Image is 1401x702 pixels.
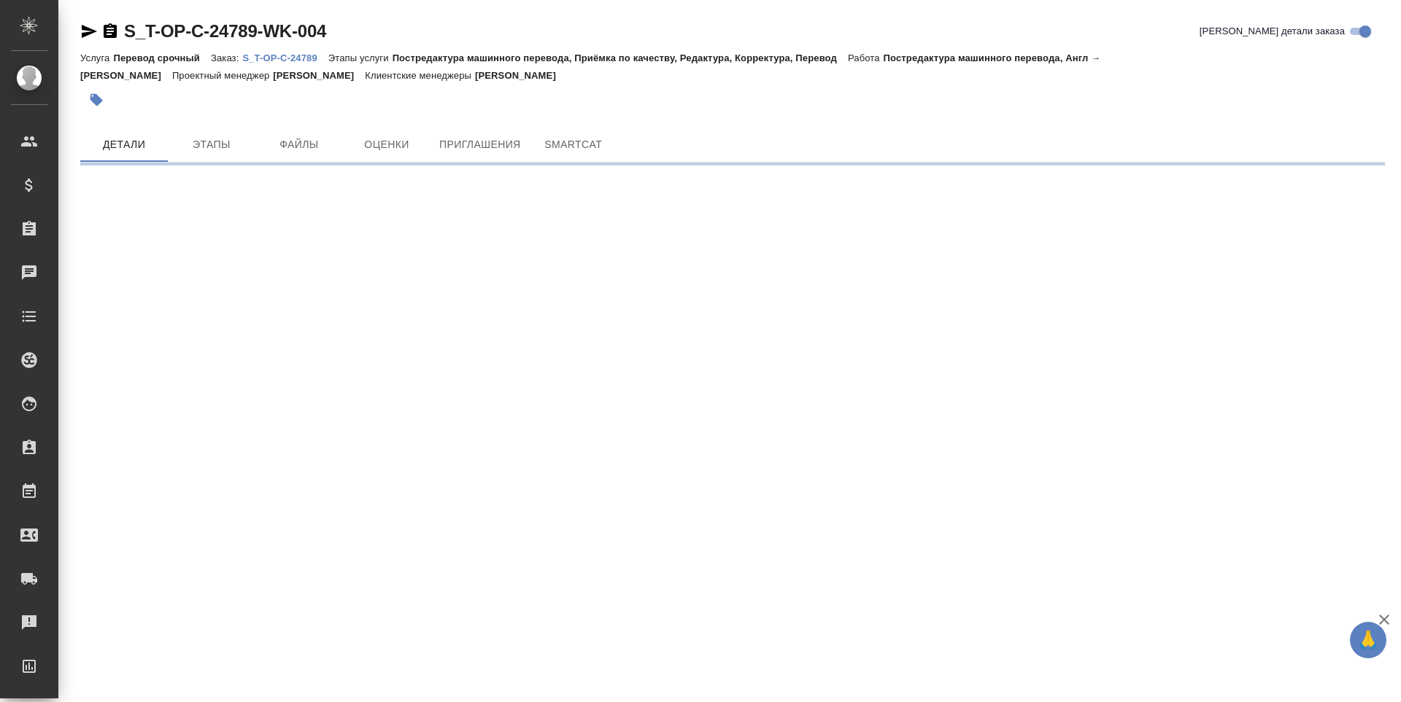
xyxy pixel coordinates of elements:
[113,52,211,63] p: Перевод срочный
[172,70,273,81] p: Проектный менеджер
[80,84,112,116] button: Добавить тэг
[1350,622,1386,658] button: 🙏
[1356,625,1381,655] span: 🙏
[177,136,247,154] span: Этапы
[365,70,475,81] p: Клиентские менеджеры
[439,136,521,154] span: Приглашения
[393,52,848,63] p: Постредактура машинного перевода, Приёмка по качеству, Редактура, Корректура, Перевод
[89,136,159,154] span: Детали
[475,70,567,81] p: [PERSON_NAME]
[264,136,334,154] span: Файлы
[1200,24,1345,39] span: [PERSON_NAME] детали заказа
[80,52,113,63] p: Услуга
[273,70,365,81] p: [PERSON_NAME]
[242,52,328,63] p: S_T-OP-C-24789
[124,21,326,41] a: S_T-OP-C-24789-WK-004
[848,52,884,63] p: Работа
[80,23,98,40] button: Скопировать ссылку для ЯМессенджера
[101,23,119,40] button: Скопировать ссылку
[211,52,242,63] p: Заказ:
[242,51,328,63] a: S_T-OP-C-24789
[352,136,422,154] span: Оценки
[539,136,609,154] span: SmartCat
[328,52,393,63] p: Этапы услуги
